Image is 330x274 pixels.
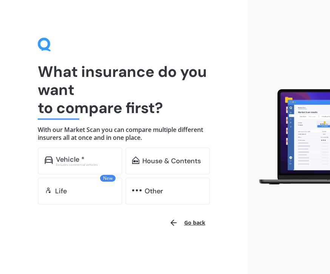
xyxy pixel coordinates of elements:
img: life.f720d6a2d7cdcd3ad642.svg [45,187,52,194]
div: Excludes commercial vehicles [56,163,116,166]
span: New [100,175,116,182]
img: car.f15378c7a67c060ca3f3.svg [45,156,53,164]
img: home-and-contents.b802091223b8502ef2dd.svg [132,156,139,164]
div: Other [145,187,163,195]
button: Go back [165,214,210,232]
div: Life [55,187,67,195]
div: Vehicle * [56,156,85,163]
img: other.81dba5aafe580aa69f38.svg [132,187,142,194]
h1: What insurance do you want to compare first? [38,63,210,117]
h4: With our Market Scan you can compare multiple different insurers all at once and in one place. [38,126,210,141]
div: House & Contents [142,157,201,165]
